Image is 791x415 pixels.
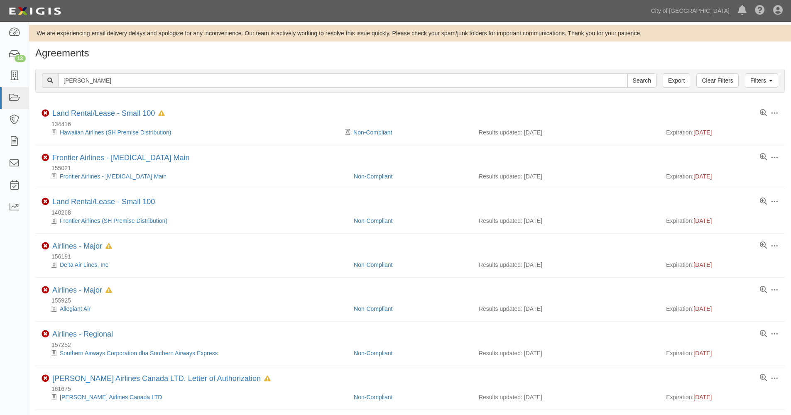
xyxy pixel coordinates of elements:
[60,350,218,356] a: Southern Airways Corporation dba Southern Airways Express
[42,261,348,269] div: Delta Air Lines, Inc
[52,109,165,118] div: Land Rental/Lease - Small 100
[760,198,767,205] a: View results summary
[52,198,155,207] div: Land Rental/Lease - Small 100
[42,393,348,401] div: Porter Airlines Canada LTD
[52,154,189,163] div: Frontier Airlines - T3 Main
[693,129,712,136] span: [DATE]
[479,261,654,269] div: Results updated: [DATE]
[52,330,113,339] div: Airlines - Regional
[666,128,779,137] div: Expiration:
[479,217,654,225] div: Results updated: [DATE]
[52,109,155,117] a: Land Rental/Lease - Small 100
[666,305,779,313] div: Expiration:
[345,129,350,135] i: Pending Review
[693,261,712,268] span: [DATE]
[42,296,785,305] div: 155925
[35,48,785,59] h1: Agreements
[760,286,767,294] a: View results summary
[666,261,779,269] div: Expiration:
[693,305,712,312] span: [DATE]
[42,110,49,117] i: Non-Compliant
[479,128,654,137] div: Results updated: [DATE]
[42,198,49,205] i: Non-Compliant
[354,394,392,400] a: Non-Compliant
[666,393,779,401] div: Expiration:
[42,341,785,349] div: 157252
[15,55,26,62] div: 13
[52,374,271,383] div: Porter Airlines Canada LTD. Letter of Authorization
[6,4,64,19] img: logo-5460c22ac91f19d4615b14bd174203de0afe785f0fc80cf4dbbc73dc1793850b.png
[693,394,712,400] span: [DATE]
[745,73,778,88] a: Filters
[264,376,271,382] i: In Default since 05/28/2025
[105,288,112,293] i: In Default since 07/03/2025
[755,6,765,16] i: Help Center - Complianz
[60,217,167,224] a: Frontier Airlines (SH Premise Distribution)
[42,172,348,181] div: Frontier Airlines - T3 Main
[353,129,392,136] a: Non-Compliant
[52,374,261,383] a: [PERSON_NAME] Airlines Canada LTD. Letter of Authorization
[60,305,91,312] a: Allegiant Air
[60,394,162,400] a: [PERSON_NAME] Airlines Canada LTD
[42,164,785,172] div: 155021
[479,393,654,401] div: Results updated: [DATE]
[42,208,785,217] div: 140268
[760,374,767,382] a: View results summary
[42,330,49,338] i: Non-Compliant
[42,217,348,225] div: Frontier Airlines (SH Premise Distribution)
[105,244,112,249] i: In Default since 02/03/2025
[42,252,785,261] div: 156191
[647,2,734,19] a: City of [GEOGRAPHIC_DATA]
[42,349,348,357] div: Southern Airways Corporation dba Southern Airways Express
[479,305,654,313] div: Results updated: [DATE]
[52,286,102,294] a: Airlines - Major
[693,173,712,180] span: [DATE]
[42,242,49,250] i: Non-Compliant
[42,305,348,313] div: Allegiant Air
[42,286,49,294] i: Non-Compliant
[354,173,392,180] a: Non-Compliant
[158,111,165,117] i: In Default since 08/22/2023
[42,375,49,382] i: Non-Compliant
[696,73,738,88] a: Clear Filters
[354,217,392,224] a: Non-Compliant
[666,217,779,225] div: Expiration:
[60,261,108,268] a: Delta Air Lines, Inc
[58,73,628,88] input: Search
[52,198,155,206] a: Land Rental/Lease - Small 100
[60,129,171,136] a: Hawaiian Airlines (SH Premise Distribution)
[666,349,779,357] div: Expiration:
[42,120,785,128] div: 134416
[52,330,113,338] a: Airlines - Regional
[60,173,167,180] a: Frontier Airlines - [MEDICAL_DATA] Main
[663,73,690,88] a: Export
[42,128,348,137] div: Hawaiian Airlines (SH Premise Distribution)
[42,385,785,393] div: 161675
[479,349,654,357] div: Results updated: [DATE]
[760,242,767,249] a: View results summary
[693,350,712,356] span: [DATE]
[354,305,392,312] a: Non-Compliant
[29,29,791,37] div: We are experiencing email delivery delays and apologize for any inconvenience. Our team is active...
[666,172,779,181] div: Expiration:
[52,242,102,250] a: Airlines - Major
[52,154,189,162] a: Frontier Airlines - [MEDICAL_DATA] Main
[354,350,392,356] a: Non-Compliant
[627,73,656,88] input: Search
[479,172,654,181] div: Results updated: [DATE]
[52,242,112,251] div: Airlines - Major
[42,154,49,161] i: Non-Compliant
[760,110,767,117] a: View results summary
[354,261,392,268] a: Non-Compliant
[693,217,712,224] span: [DATE]
[52,286,112,295] div: Airlines - Major
[760,154,767,161] a: View results summary
[760,330,767,338] a: View results summary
